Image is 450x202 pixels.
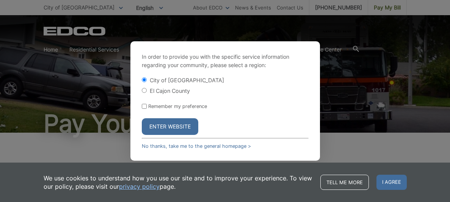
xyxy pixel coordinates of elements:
span: I agree [376,175,407,190]
label: Remember my preference [148,103,207,109]
p: In order to provide you with the specific service information regarding your community, please se... [142,53,309,69]
a: Tell me more [320,175,369,190]
a: No thanks, take me to the general homepage > [142,143,251,149]
label: City of [GEOGRAPHIC_DATA] [150,77,224,83]
label: El Cajon County [150,88,190,94]
p: We use cookies to understand how you use our site and to improve your experience. To view our pol... [44,174,313,191]
a: privacy policy [119,182,160,191]
button: Enter Website [142,118,198,135]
